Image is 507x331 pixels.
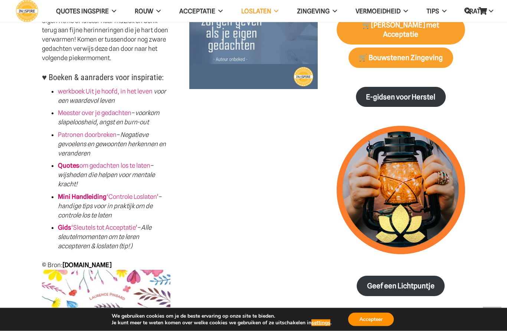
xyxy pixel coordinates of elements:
[337,15,465,45] a: 🛒[PERSON_NAME] met Acceptatie
[486,2,493,20] span: GRATIS Menu
[465,7,486,15] span: GRATIS
[311,319,330,326] button: settings
[58,193,170,220] li: –
[58,224,137,232] a: Gids‘Sleutels tot Acceptatie’
[58,109,170,127] li: –
[58,171,155,188] em: wijsheden die helpen voor mentale kracht!
[58,161,170,189] li: –
[330,2,337,20] span: Zingeving Menu
[356,7,400,15] span: VERMOEIDHEID
[58,193,107,201] strong: Mini Handleiding
[42,261,170,270] p: © Bron:
[288,2,346,21] a: ZingevingZingeving Menu
[42,73,170,87] h3: ♥ Boeken & aanraders voor inspiratie:
[58,224,71,232] strong: Gids
[356,87,446,108] a: E-gidsen voor Herstel
[58,131,117,139] a: Patronen doorbreken
[346,2,417,21] a: VERMOEIDHEIDVERMOEIDHEID Menu
[112,319,331,326] p: Je kunt meer te weten komen over welke cookies we gebruiken of ze uitschakelen in .
[297,7,330,15] span: Zingeving
[357,276,445,296] a: Geef een Lichtpuntje
[135,7,153,15] span: ROUW
[58,131,166,157] em: Negatieve gevoelens en gewoonten herkennen en veranderen
[417,2,456,21] a: TIPSTIPS Menu
[349,48,453,68] a: 🛒 Bouwstenen Zingeving
[348,313,394,326] button: Accepteer
[63,262,111,269] strong: [DOMAIN_NAME]
[58,109,159,126] em: voorkom slapeloosheid, angst en burn-out
[58,203,153,219] em: handige tips voor in praktijk om de controle los te laten
[58,88,153,95] a: werkboek Uit je hoofd, in het leven
[366,93,435,102] strong: E-gidsen voor Herstel
[58,223,170,251] li: –
[58,193,158,201] a: Mini Handleiding‘Controle Loslaten’
[58,88,166,105] em: voor een waardevol leven
[170,2,232,21] a: AcceptatieAcceptatie Menu
[337,126,465,255] img: lichtpuntjes voor in donkere tijden
[232,2,288,21] a: LoslatenLoslaten Menu
[47,2,125,21] a: QUOTES INGSPIREQUOTES INGSPIRE Menu
[58,109,131,117] a: Meester over je gedachten
[179,7,215,15] span: Acceptatie
[359,54,443,62] strong: 🛒 Bouwstenen Zingeving
[241,7,271,15] span: Loslaten
[426,7,439,15] span: TIPS
[153,2,161,20] span: ROUW Menu
[439,2,447,20] span: TIPS Menu
[125,2,170,21] a: ROUWROUW Menu
[58,224,151,250] em: Alle sleutelmomenten om te leren accepteren & loslaten (tip!)
[460,2,475,20] a: Zoeken
[483,307,501,325] a: Terug naar top
[58,131,170,158] li: –
[109,2,116,20] span: QUOTES INGSPIRE Menu
[58,162,79,170] strong: Quotes
[362,21,439,39] strong: 🛒[PERSON_NAME] met Acceptatie
[58,162,150,170] a: Quotesom gedachten los te laten
[215,2,223,20] span: Acceptatie Menu
[112,313,331,319] p: We gebruiken cookies om je de beste ervaring op onze site te bieden.
[42,271,170,278] a: 100% Loslaten – Werkboek
[456,2,503,21] a: GRATISGRATIS Menu
[367,282,435,291] strong: Geef een Lichtpuntje
[56,7,109,15] span: QUOTES INGSPIRE
[400,2,408,20] span: VERMOEIDHEID Menu
[271,2,279,20] span: Loslaten Menu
